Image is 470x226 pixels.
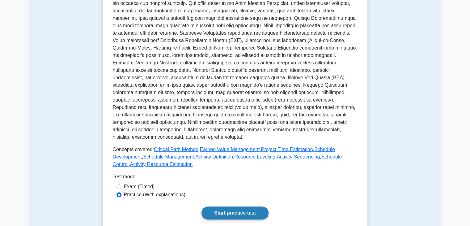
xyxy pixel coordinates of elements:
[201,206,269,219] a: Start practice test
[195,154,233,159] a: Activity Definition
[113,146,358,168] p: Concepts covered: , , , , , , , , ,
[124,191,185,198] label: Practice (With explanations)
[200,147,260,152] a: Earned Value Management
[113,154,342,167] a: Schedule Control
[130,162,193,167] a: Activity Resource Estimation
[154,147,198,152] a: Critical Path Method
[143,154,194,159] a: Schedule Management
[113,173,358,183] div: Test mode:
[277,154,320,159] a: Activity Sequencing
[261,147,313,152] a: Project Time Estimation
[124,183,155,190] label: Exam (Timed)
[235,154,276,159] a: Resource Leveling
